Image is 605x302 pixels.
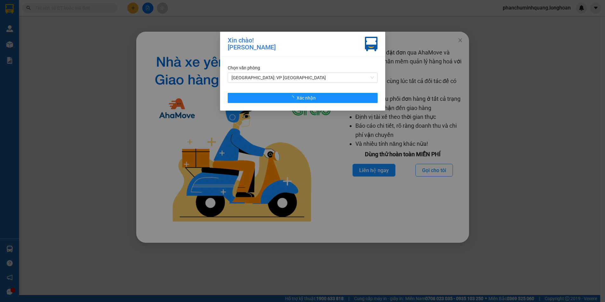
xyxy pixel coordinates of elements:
button: Xác nhận [228,93,378,103]
img: vxr-icon [365,37,378,51]
span: loading [290,96,297,100]
div: Xin chào! [PERSON_NAME] [228,37,276,51]
div: Chọn văn phòng [228,64,378,71]
span: Hà Nội: VP Quận Thanh Xuân [232,73,374,82]
span: Xác nhận [297,94,316,101]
